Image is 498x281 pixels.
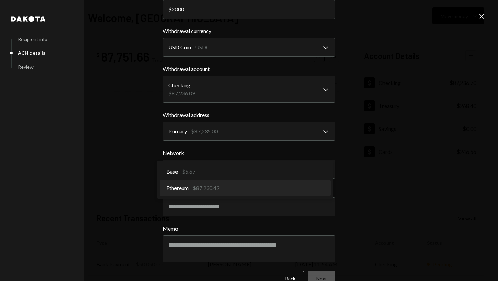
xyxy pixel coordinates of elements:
div: ACH details [18,50,45,56]
div: $87,235.00 [191,127,218,135]
button: Network [163,160,335,179]
label: Memo [163,225,335,233]
div: Review [18,64,34,70]
button: Withdrawal address [163,122,335,141]
button: Withdrawal account [163,76,335,103]
span: Base [166,168,178,176]
span: Ethereum [166,184,189,192]
button: Withdrawal currency [163,38,335,57]
label: Network [163,149,335,157]
label: Withdrawal currency [163,27,335,35]
div: USDC [195,43,210,51]
label: Withdrawal account [163,65,335,73]
div: $ [168,6,172,13]
div: $87,230.42 [193,184,220,192]
div: $5.67 [182,168,195,176]
label: Withdrawal address [163,111,335,119]
div: Recipient info [18,36,47,42]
